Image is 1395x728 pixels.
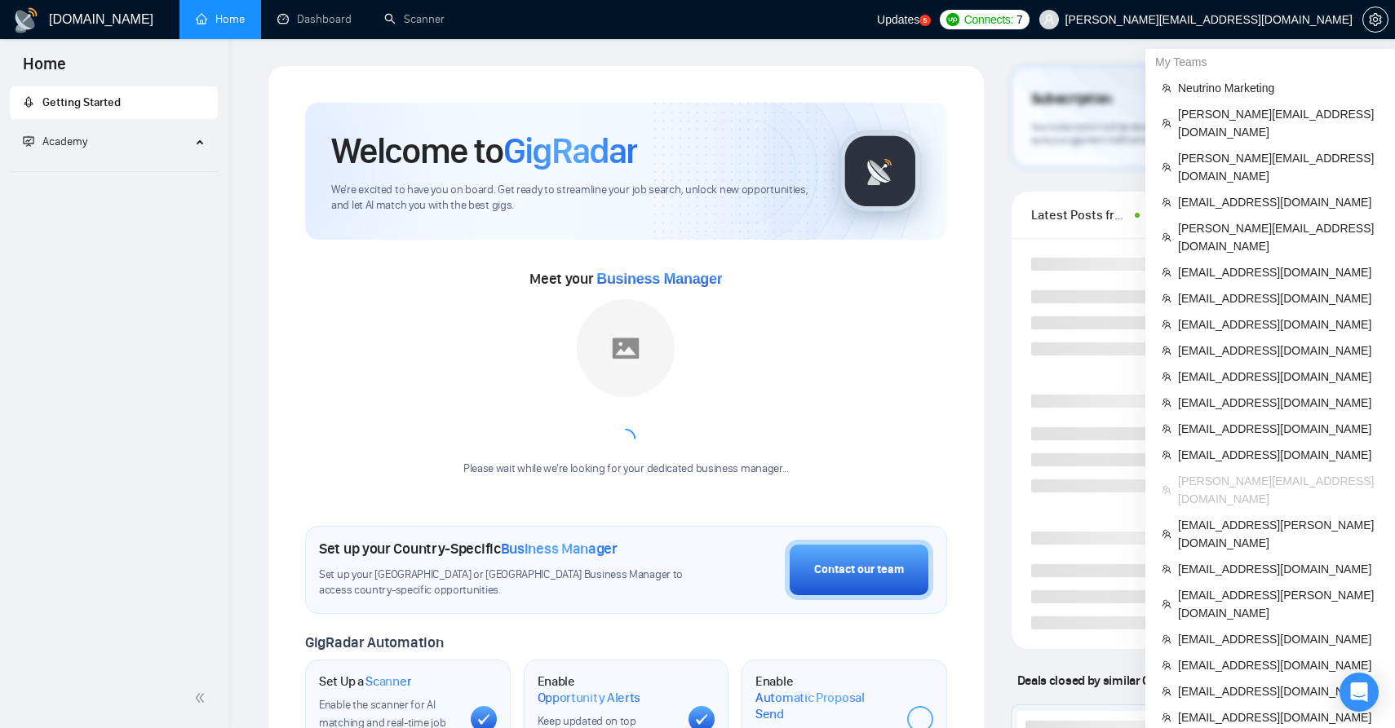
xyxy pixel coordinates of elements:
span: team [1162,372,1171,382]
li: Getting Started [10,86,218,119]
a: setting [1362,13,1388,26]
img: placeholder.png [577,299,675,397]
span: team [1162,686,1171,696]
span: [EMAIL_ADDRESS][DOMAIN_NAME] [1178,708,1379,726]
span: setting [1363,13,1388,26]
span: Scanner [365,673,411,690]
span: [EMAIL_ADDRESS][DOMAIN_NAME] [1178,368,1379,386]
text: 5 [923,17,928,24]
h1: Welcome to [331,129,637,173]
span: Meet your [529,270,722,288]
span: team [1162,267,1171,277]
a: dashboardDashboard [277,12,352,26]
span: [PERSON_NAME][EMAIL_ADDRESS][DOMAIN_NAME] [1178,149,1379,185]
span: [EMAIL_ADDRESS][DOMAIN_NAME] [1178,193,1379,211]
span: 7 [1016,11,1023,29]
span: team [1162,485,1171,495]
span: Academy [42,135,87,148]
span: team [1162,197,1171,207]
span: Deals closed by similar GigRadar users [1011,666,1232,695]
span: We're excited to have you on board. Get ready to streamline your job search, unlock new opportuni... [331,183,813,214]
span: GigRadar [503,129,637,173]
span: Academy [23,135,87,148]
span: team [1162,232,1171,242]
span: [EMAIL_ADDRESS][DOMAIN_NAME] [1178,315,1379,333]
span: Set up your [GEOGRAPHIC_DATA] or [GEOGRAPHIC_DATA] Business Manager to access country-specific op... [319,567,688,598]
span: team [1162,529,1171,539]
a: searchScanner [384,12,445,26]
span: Automatic Proposal Send [755,690,894,721]
span: Opportunity Alerts [538,690,641,706]
div: Open Intercom Messenger [1340,673,1379,712]
span: team [1162,118,1171,128]
span: team [1162,713,1171,722]
span: Connects: [964,11,1013,29]
span: team [1162,450,1171,460]
a: 5 [919,15,931,26]
span: GigRadar Automation [305,633,443,651]
span: [PERSON_NAME][EMAIL_ADDRESS][DOMAIN_NAME] [1178,219,1379,255]
span: [PERSON_NAME][EMAIL_ADDRESS][DOMAIN_NAME] [1178,105,1379,141]
span: Updates [877,13,919,26]
span: [PERSON_NAME][EMAIL_ADDRESS][DOMAIN_NAME] [1178,472,1379,508]
img: upwork-logo.png [946,13,959,26]
span: team [1162,634,1171,644]
span: loading [613,426,639,452]
span: [EMAIL_ADDRESS][DOMAIN_NAME] [1178,342,1379,360]
img: logo [13,7,39,33]
span: team [1162,346,1171,355]
span: [EMAIL_ADDRESS][DOMAIN_NAME] [1178,682,1379,700]
span: double-left [194,690,210,706]
span: [EMAIL_ADDRESS][DOMAIN_NAME] [1178,394,1379,412]
span: [EMAIL_ADDRESS][PERSON_NAME][DOMAIN_NAME] [1178,586,1379,622]
span: team [1162,162,1171,172]
span: Neutrino Marketing [1178,79,1379,97]
span: Business Manager [596,271,722,287]
span: team [1162,424,1171,434]
span: [EMAIL_ADDRESS][DOMAIN_NAME] [1178,656,1379,674]
span: [EMAIL_ADDRESS][DOMAIN_NAME] [1178,560,1379,578]
span: team [1162,83,1171,93]
h1: Enable [538,673,676,705]
span: [EMAIL_ADDRESS][DOMAIN_NAME] [1178,263,1379,281]
div: My Teams [1145,49,1395,75]
span: user [1043,14,1055,25]
span: [EMAIL_ADDRESS][DOMAIN_NAME] [1178,420,1379,438]
span: rocket [23,96,34,108]
button: setting [1362,7,1388,33]
span: team [1162,320,1171,329]
span: Home [10,52,79,86]
h1: Set up your Country-Specific [319,540,618,558]
span: team [1162,293,1171,303]
img: gigradar-logo.png [839,130,921,212]
span: Subscription [1031,86,1112,113]
span: Latest Posts from the GigRadar Community [1031,205,1130,225]
a: homeHome [196,12,245,26]
span: [EMAIL_ADDRESS][DOMAIN_NAME] [1178,630,1379,648]
span: team [1162,564,1171,574]
span: team [1162,398,1171,408]
span: [EMAIL_ADDRESS][DOMAIN_NAME] [1178,446,1379,464]
span: [EMAIL_ADDRESS][PERSON_NAME][DOMAIN_NAME] [1178,516,1379,552]
span: team [1162,599,1171,609]
h1: Set Up a [319,673,411,690]
span: [EMAIL_ADDRESS][DOMAIN_NAME] [1178,289,1379,307]
span: Getting Started [42,95,121,109]
span: fund-projection-screen [23,135,34,147]
h1: Enable [755,673,894,721]
span: team [1162,660,1171,670]
span: Your subscription will be renewed. To keep things running smoothly, make sure your payment method... [1031,121,1325,147]
div: Contact our team [814,561,904,579]
li: Academy Homepage [10,165,218,175]
button: Contact our team [785,540,933,600]
span: Business Manager [501,540,618,558]
div: Please wait while we're looking for your dedicated business manager... [454,461,799,477]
